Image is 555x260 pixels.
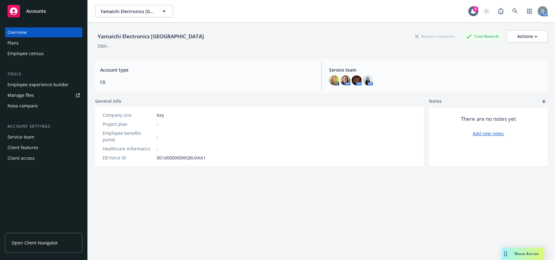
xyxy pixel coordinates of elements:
[7,90,34,100] div: Manage files
[5,153,82,163] a: Client access
[5,132,82,142] a: Service team
[509,5,521,17] a: Search
[103,154,154,161] div: EB Force ID
[95,5,173,17] button: Yamaichi Electronics [GEOGRAPHIC_DATA]
[514,251,539,256] span: Nova Assist
[95,98,121,104] span: General info
[517,31,537,42] div: Actions
[5,80,82,90] a: Employee experience builder
[103,145,154,152] div: Healthcare Informatics
[98,43,109,49] div: DBA: -
[7,80,69,90] div: Employee experience builder
[329,67,543,73] span: Service team
[329,75,339,85] img: photo
[502,248,509,260] div: Drag to move
[103,121,154,127] div: Project plan
[480,5,493,17] a: Start snowing
[7,143,38,153] div: Client features
[95,32,207,40] div: Yamaichi Electronics [GEOGRAPHIC_DATA]
[5,71,82,77] div: Tools
[157,145,158,152] span: -
[103,130,154,143] div: Employee benefits portal
[507,30,548,43] button: Actions
[157,121,158,127] span: -
[157,154,206,161] span: 001d000000WQ8UXAA1
[352,75,362,85] img: photo
[5,90,82,100] a: Manage files
[5,2,82,20] a: Accounts
[473,6,478,12] div: 9
[7,38,19,48] div: Plans
[363,75,373,85] img: photo
[461,115,516,123] span: There are no notes yet
[5,38,82,48] a: Plans
[5,49,82,59] a: Employee census
[502,248,544,260] button: Nova Assist
[463,32,502,40] div: Total Rewards
[5,143,82,153] a: Client features
[7,27,27,37] div: Overview
[100,67,314,73] span: Account type
[7,132,34,142] div: Service team
[7,101,38,111] div: Nova compare
[26,9,46,14] span: Accounts
[100,79,314,85] span: EB
[412,32,458,40] div: Business Insurance
[5,27,82,37] a: Overview
[103,112,154,118] div: Company size
[540,98,548,105] a: add
[5,123,82,130] div: Account settings
[473,130,504,137] a: Add new notes
[523,5,536,17] a: Switch app
[7,153,35,163] div: Client access
[429,98,442,105] span: Notes
[12,239,58,246] span: Open Client Navigator
[5,101,82,111] a: Nova compare
[157,112,164,118] span: Key
[340,75,350,85] img: photo
[494,5,507,17] a: Report a Bug
[7,49,44,59] div: Employee census
[538,6,548,16] img: photo
[157,133,158,140] span: -
[100,8,154,15] span: Yamaichi Electronics [GEOGRAPHIC_DATA]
